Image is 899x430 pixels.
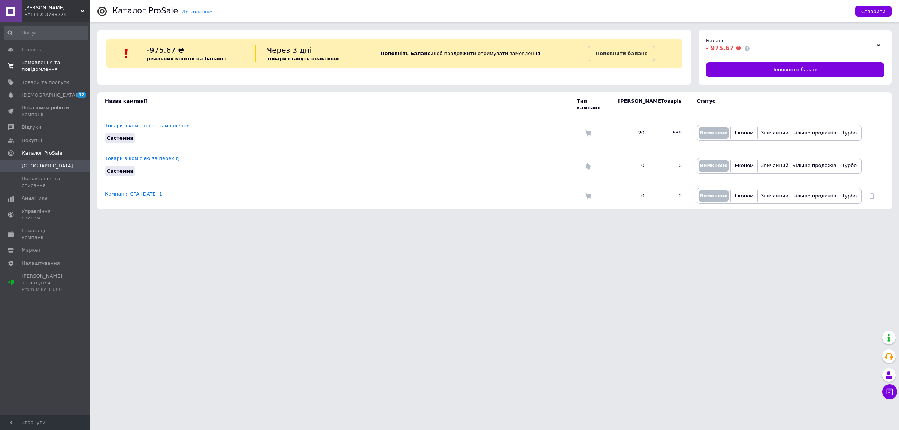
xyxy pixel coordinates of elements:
[121,48,132,59] img: :exclamation:
[735,163,754,168] span: Економ
[652,92,689,117] td: Товарів
[882,384,897,399] button: Чат з покупцем
[706,38,726,43] span: Баланс:
[733,190,756,202] button: Економ
[97,92,577,117] td: Назва кампанії
[611,92,652,117] td: [PERSON_NAME]
[735,130,754,136] span: Економ
[22,59,69,73] span: Замовлення та повідомлення
[700,163,727,168] span: Вимкнено
[381,51,430,56] b: Поповніть Баланс
[611,149,652,182] td: 0
[107,168,133,174] span: Системна
[611,117,652,149] td: 20
[369,45,588,62] div: , щоб продовжити отримувати замовлення
[761,130,788,136] span: Звичайний
[793,190,835,202] button: Більше продажів
[689,92,862,117] td: Статус
[760,160,789,172] button: Звичайний
[792,163,836,168] span: Більше продажів
[861,9,886,14] span: Створити
[699,160,729,172] button: Вимкнено
[584,129,592,137] img: Комісія за замовлення
[842,130,857,136] span: Турбо
[588,46,655,61] a: Поповнити баланс
[792,130,836,136] span: Більше продажів
[22,137,42,144] span: Покупці
[842,163,857,168] span: Турбо
[22,105,69,118] span: Показники роботи компанії
[147,56,226,61] b: реальних коштів на балансі
[700,193,727,199] span: Вимкнено
[855,6,892,17] button: Створити
[22,124,41,131] span: Відгуки
[577,92,611,117] td: Тип кампанії
[699,127,729,139] button: Вимкнено
[22,195,48,202] span: Аналітика
[147,46,184,55] span: -975.67 ₴
[22,273,69,293] span: [PERSON_NAME] та рахунки
[24,4,81,11] span: Shelly
[842,193,857,199] span: Турбо
[733,160,756,172] button: Економ
[761,163,788,168] span: Звичайний
[112,7,178,15] div: Каталог ProSale
[22,208,69,221] span: Управління сайтом
[584,162,592,170] img: Комісія за перехід
[761,193,788,199] span: Звичайний
[735,193,754,199] span: Економ
[793,127,835,139] button: Більше продажів
[22,92,77,99] span: [DEMOGRAPHIC_DATA]
[596,51,647,56] b: Поповнити баланс
[760,190,789,202] button: Звичайний
[24,11,90,18] div: Ваш ID: 3788274
[105,155,179,161] a: Товари з комісією за перехід
[22,163,73,169] span: [GEOGRAPHIC_DATA]
[22,79,69,86] span: Товари та послуги
[869,193,874,199] a: Видалити
[793,160,835,172] button: Більше продажів
[706,45,741,52] span: - 975.67 ₴
[22,286,69,293] div: Prom мікс 1 000
[699,190,729,202] button: Вимкнено
[652,182,689,209] td: 0
[22,175,69,189] span: Поповнення та списання
[839,127,859,139] button: Турбо
[182,9,212,15] a: Детальніше
[22,260,60,267] span: Налаштування
[733,127,756,139] button: Економ
[652,117,689,149] td: 538
[107,135,133,141] span: Системна
[22,227,69,241] span: Гаманець компанії
[22,46,43,53] span: Головна
[792,193,836,199] span: Більше продажів
[760,127,789,139] button: Звичайний
[700,130,727,136] span: Вимкнено
[105,123,190,128] a: Товари з комісією за замовлення
[611,182,652,209] td: 0
[22,247,41,254] span: Маркет
[706,62,884,77] a: Поповнити баланс
[4,26,88,40] input: Пошук
[584,192,592,200] img: Комісія за замовлення
[771,66,819,73] span: Поповнити баланс
[22,150,62,157] span: Каталог ProSale
[267,46,312,55] span: Через 3 дні
[105,191,162,197] a: Кампанія CPA [DATE] 1
[77,92,86,98] span: 12
[652,149,689,182] td: 0
[839,160,859,172] button: Турбо
[839,190,859,202] button: Турбо
[267,56,339,61] b: товари стануть неактивні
